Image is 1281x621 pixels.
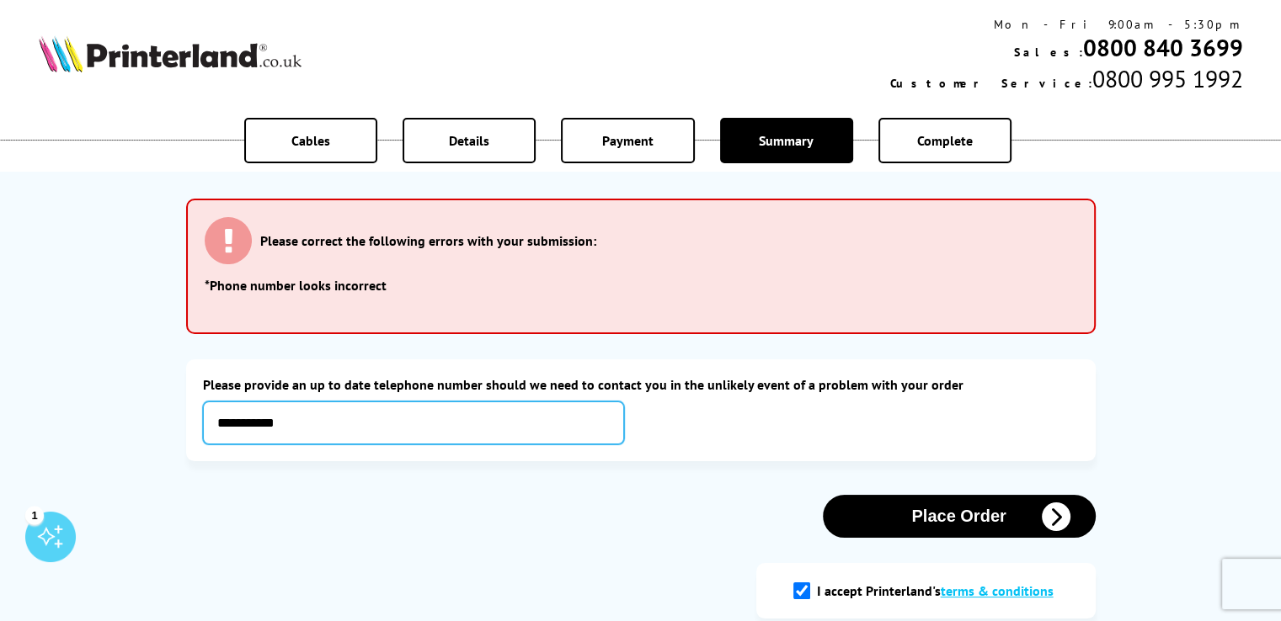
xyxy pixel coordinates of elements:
[203,376,1079,393] label: Please provide an up to date telephone number should we need to contact you in the unlikely event...
[1082,32,1242,63] a: 0800 840 3699
[889,76,1092,91] span: Customer Service:
[602,132,654,149] span: Payment
[205,277,1077,294] li: *Phone number looks incorrect
[917,132,973,149] span: Complete
[449,132,489,149] span: Details
[1092,63,1242,94] span: 0800 995 1992
[260,232,596,249] h3: Please correct the following errors with your submission:
[823,495,1096,538] button: Place Order
[889,17,1242,32] div: Mon - Fri 9:00am - 5:30pm
[1013,45,1082,60] span: Sales:
[291,132,330,149] span: Cables
[39,35,302,72] img: Printerland Logo
[759,132,814,149] span: Summary
[941,582,1054,599] a: modal_tc
[25,506,44,524] div: 1
[817,582,1062,599] label: I accept Printerland's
